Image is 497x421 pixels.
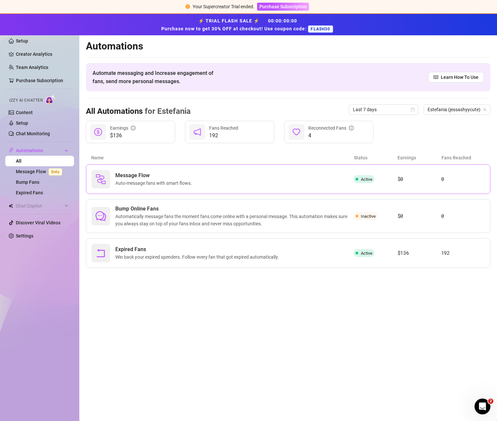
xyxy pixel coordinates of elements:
a: Learn How To Use [428,72,484,82]
h2: Automations [86,40,490,52]
img: Chat Copilot [9,204,13,208]
span: calendar [411,108,415,112]
span: notification [193,128,201,136]
a: Chat Monitoring [16,131,50,136]
span: 00 : 00 : 00 : 00 [268,18,297,23]
span: Automatically message fans the moment fans come online with a personal message. This automation m... [115,213,354,227]
a: Message FlowBeta [16,169,65,174]
img: svg%3e [96,174,106,184]
span: Bump Online Fans [115,205,354,213]
span: $136 [110,132,135,140]
a: Content [16,110,33,115]
span: read [434,75,438,80]
span: Message Flow [115,172,195,179]
span: 4 [308,132,354,140]
span: exclamation-circle [185,4,190,9]
span: FLASH30 [308,25,333,33]
span: info-circle [131,126,135,130]
button: Purchase Subscription [257,3,309,11]
span: Learn How To Use [441,74,478,81]
span: Inactive [361,214,376,219]
a: Expired Fans [16,190,43,195]
article: 192 [441,249,485,257]
article: Earnings [398,154,441,161]
a: Purchase Subscription [257,4,309,9]
span: Automate messaging and Increase engagement of fans, send more personal messages. [93,69,220,85]
span: Active [361,251,372,256]
a: Setup [16,120,28,126]
article: $136 [398,249,441,257]
strong: Purchase now to get 30% OFF at checkout! Use coupon code: [161,26,308,31]
a: Creator Analytics [16,49,69,59]
a: Settings [16,233,33,239]
a: Discover Viral Videos [16,220,60,225]
article: 0 [441,212,485,220]
span: Last 7 days [353,105,414,114]
div: Earnings [110,124,135,132]
img: AI Chatter [45,95,56,104]
span: Fans Reached [209,125,238,131]
span: team [483,108,487,112]
span: Beta [49,168,62,176]
span: Your Supercreator Trial ended. [193,4,254,9]
article: Name [91,154,354,161]
article: $0 [398,212,441,220]
div: Reconnected Fans [308,124,354,132]
a: All [16,158,21,164]
iframe: Intercom live chat [475,399,490,414]
span: thunderbolt [9,148,14,153]
article: Fans Reached [441,154,485,161]
span: for Estefania [143,107,191,116]
span: Active [361,177,372,182]
a: Team Analytics [16,65,48,70]
span: Expired Fans [115,245,282,253]
a: Setup [16,38,28,44]
article: $0 [398,175,441,183]
span: 192 [209,132,238,140]
article: 0 [441,175,485,183]
span: 2 [488,399,493,404]
span: Automations [16,145,63,156]
span: Auto-message fans with smart flows. [115,179,195,187]
span: Win back your expired spenders. Follow every fan that got expired automatically. [115,253,282,261]
strong: ⚡ TRIAL FLASH SALE ⚡ [161,18,335,31]
span: Izzy AI Chatter [9,97,43,104]
h3: All Automations [86,106,191,117]
span: info-circle [349,126,354,130]
span: comment [96,211,106,221]
span: dollar [94,128,102,136]
a: Purchase Subscription [16,78,63,83]
span: rollback [96,248,106,258]
span: Chat Copilot [16,201,63,211]
article: Status [354,154,398,161]
span: Estefania (jessashyycute) [428,105,486,114]
a: Bump Fans [16,179,39,185]
span: Purchase Subscription [259,4,307,9]
span: heart [292,128,300,136]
